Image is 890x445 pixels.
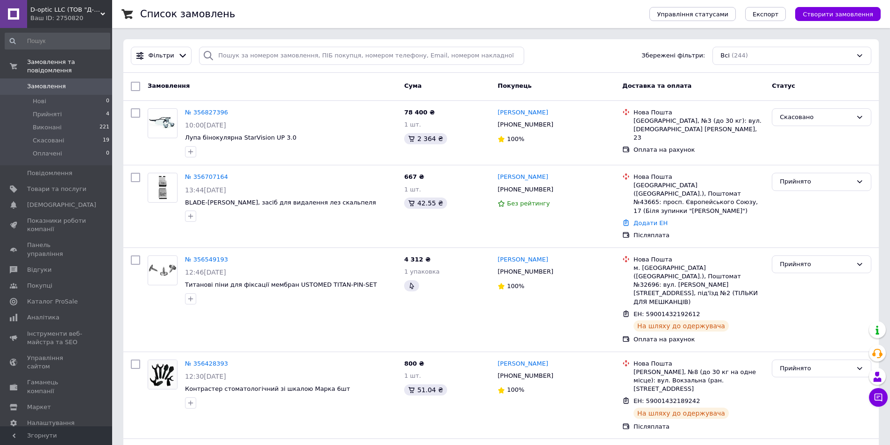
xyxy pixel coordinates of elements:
div: Післяплата [634,423,764,431]
span: Всі [720,51,730,60]
span: Створити замовлення [803,11,873,18]
span: Управління статусами [657,11,728,18]
a: Лупа бінокулярна StarVision UP 3.0 [185,134,296,141]
a: Фото товару [148,255,178,285]
span: Аналітика [27,313,59,322]
span: Показники роботи компанії [27,217,86,233]
a: [PERSON_NAME] [498,255,548,264]
div: [PHONE_NUMBER] [496,184,555,196]
button: Створити замовлення [795,7,881,21]
h1: Список замовлень [140,8,235,20]
span: Покупці [27,282,52,290]
div: м. [GEOGRAPHIC_DATA] ([GEOGRAPHIC_DATA].), Поштомат №32696: вул. [PERSON_NAME][STREET_ADDRESS], п... [634,264,764,306]
span: 1 упаковка [404,268,440,275]
a: Титанові піни для фіксації мембран USTOMED TITAN-PIN-SET [185,281,377,288]
a: Контрастер стоматологічний зі шкалою Марка 6шт [185,385,350,392]
div: Прийнято [780,364,852,374]
div: [PHONE_NUMBER] [496,370,555,382]
div: Нова Пошта [634,173,764,181]
a: № 356549193 [185,256,228,263]
span: Гаманець компанії [27,378,86,395]
span: 1 шт. [404,121,421,128]
span: Замовлення та повідомлення [27,58,112,75]
span: Повідомлення [27,169,72,177]
span: 800 ₴ [404,360,424,367]
div: Прийнято [780,177,852,187]
span: Без рейтингу [507,200,550,207]
span: Збережені фільтри: [641,51,705,60]
div: На шляху до одержувача [634,408,729,419]
div: Післяплата [634,231,764,240]
span: Cума [404,82,421,89]
span: 13:44[DATE] [185,186,226,194]
span: Доставка та оплата [622,82,691,89]
img: Фото товару [148,360,177,389]
div: Ваш ID: 2750820 [30,14,112,22]
div: [PHONE_NUMBER] [496,119,555,131]
span: Каталог ProSale [27,297,78,306]
span: Скасовані [33,136,64,145]
a: [PERSON_NAME] [498,173,548,182]
span: 0 [106,149,109,158]
span: 12:46[DATE] [185,268,226,276]
span: 0 [106,97,109,106]
span: Маркет [27,403,51,411]
span: 100% [507,283,524,290]
span: Замовлення [148,82,190,89]
span: 4 [106,110,109,119]
div: Нова Пошта [634,360,764,368]
span: BLADE-[PERSON_NAME], засіб для видалення лез скальпеля [185,199,376,206]
span: 19 [103,136,109,145]
span: (244) [732,52,748,59]
div: Нова Пошта [634,108,764,117]
div: Оплата на рахунок [634,146,764,154]
img: Фото товару [148,116,177,130]
span: 667 ₴ [404,173,424,180]
span: Оплачені [33,149,62,158]
div: Нова Пошта [634,255,764,264]
a: Фото товару [148,360,178,389]
span: Панель управління [27,241,86,258]
a: Фото товару [148,108,178,138]
a: № 356428393 [185,360,228,367]
img: Фото товару [148,174,177,202]
span: [DEMOGRAPHIC_DATA] [27,201,96,209]
span: Налаштування [27,419,75,427]
div: [PHONE_NUMBER] [496,266,555,278]
a: Фото товару [148,173,178,203]
span: Відгуки [27,266,51,274]
span: Експорт [753,11,779,18]
a: № 356827396 [185,109,228,116]
span: 1 шт. [404,186,421,193]
button: Управління статусами [649,7,736,21]
span: 78 400 ₴ [404,109,434,116]
span: Прийняті [33,110,62,119]
img: Фото товару [148,258,177,282]
div: Прийнято [780,260,852,269]
div: На шляху до одержувача [634,320,729,332]
a: № 356707164 [185,173,228,180]
div: 51.04 ₴ [404,384,447,396]
button: Експорт [745,7,786,21]
a: [PERSON_NAME] [498,108,548,117]
div: 2 364 ₴ [404,133,447,144]
span: Покупець [498,82,532,89]
span: ЕН: 59001432192612 [634,311,700,318]
span: D-optic LLC (ТОВ "Д-ОПТІК") [30,6,100,14]
div: [GEOGRAPHIC_DATA], №3 (до 30 кг): вул. [DEMOGRAPHIC_DATA] [PERSON_NAME], 23 [634,117,764,142]
div: [GEOGRAPHIC_DATA] ([GEOGRAPHIC_DATA].), Поштомат №43665: просп. Європейського Союзу, 17 (Біля зуп... [634,181,764,215]
span: Нові [33,97,46,106]
button: Чат з покупцем [869,388,888,407]
span: 12:30[DATE] [185,373,226,380]
a: Створити замовлення [786,10,881,17]
span: 4 312 ₴ [404,256,430,263]
span: 100% [507,386,524,393]
span: Інструменти веб-майстра та SEO [27,330,86,346]
div: 42.55 ₴ [404,198,447,209]
span: ЕН: 59001432189242 [634,397,700,404]
span: 10:00[DATE] [185,121,226,129]
span: Товари та послуги [27,185,86,193]
span: Управління сайтом [27,354,86,371]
